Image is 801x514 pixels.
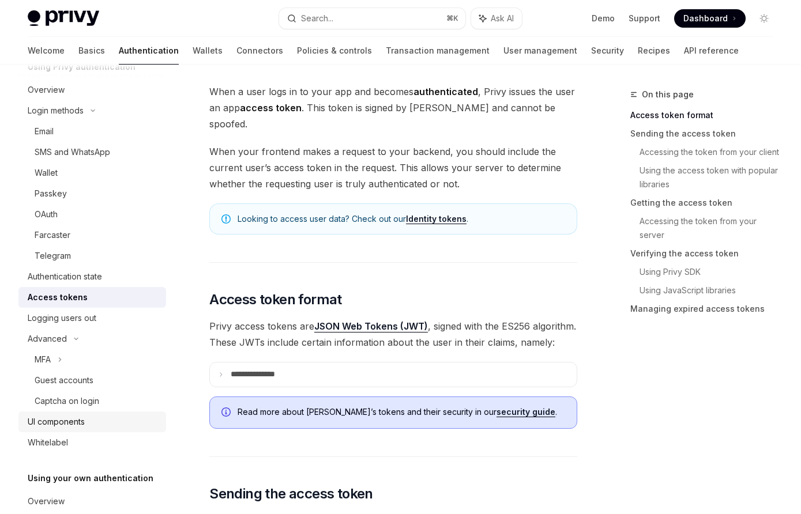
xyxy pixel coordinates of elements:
[209,84,577,132] span: When a user logs in to your app and becomes , Privy issues the user an app . This token is signed...
[18,162,166,183] a: Wallet
[209,485,373,503] span: Sending the access token
[28,436,68,449] div: Whitelabel
[640,281,783,300] a: Using JavaScript libraries
[236,37,283,65] a: Connectors
[35,353,51,366] div: MFA
[684,37,739,65] a: API reference
[18,183,166,204] a: Passkey
[386,37,490,65] a: Transaction management
[629,13,660,24] a: Support
[209,318,577,350] span: Privy access tokens are , signed with the ES256 algorithm. These JWTs include certain information...
[28,10,99,27] img: light logo
[630,124,783,143] a: Sending the access token
[35,124,54,138] div: Email
[18,121,166,142] a: Email
[28,311,96,325] div: Logging users out
[35,373,93,387] div: Guest accounts
[755,9,773,28] button: Toggle dark mode
[471,8,522,29] button: Ask AI
[640,263,783,281] a: Using Privy SDK
[18,204,166,225] a: OAuth
[18,142,166,162] a: SMS and WhatsApp
[18,245,166,266] a: Telegram
[497,407,555,417] a: security guide
[18,370,166,391] a: Guest accounts
[674,9,746,28] a: Dashboard
[35,207,58,221] div: OAuth
[630,194,783,212] a: Getting the access token
[630,300,783,318] a: Managing expired access tokens
[18,266,166,287] a: Authentication state
[683,13,728,24] span: Dashboard
[221,214,231,224] svg: Note
[640,143,783,161] a: Accessing the token from your client
[640,161,783,194] a: Using the access token with popular libraries
[630,106,783,124] a: Access token format
[28,37,65,65] a: Welcome
[406,214,467,224] a: Identity tokens
[28,290,88,304] div: Access tokens
[238,406,565,418] span: Read more about [PERSON_NAME]’s tokens and their security in our .
[18,491,166,512] a: Overview
[591,37,624,65] a: Security
[78,37,105,65] a: Basics
[35,228,70,242] div: Farcaster
[238,213,565,225] span: Looking to access user data? Check out our .
[240,102,302,114] strong: access token
[193,37,223,65] a: Wallets
[642,88,694,101] span: On this page
[18,432,166,453] a: Whitelabel
[119,37,179,65] a: Authentication
[18,287,166,308] a: Access tokens
[35,187,67,201] div: Passkey
[446,14,458,23] span: ⌘ K
[491,13,514,24] span: Ask AI
[297,37,372,65] a: Policies & controls
[28,494,65,508] div: Overview
[18,308,166,328] a: Logging users out
[209,143,577,192] span: When your frontend makes a request to your backend, you should include the current user’s access ...
[314,320,428,332] a: JSON Web Tokens (JWT)
[18,225,166,245] a: Farcaster
[209,290,342,309] span: Access token format
[18,391,166,411] a: Captcha on login
[503,37,577,65] a: User management
[28,270,102,284] div: Authentication state
[630,244,783,263] a: Verifying the access token
[28,415,85,429] div: UI components
[301,12,333,25] div: Search...
[28,83,65,97] div: Overview
[592,13,615,24] a: Demo
[640,212,783,244] a: Accessing the token from your server
[28,332,67,346] div: Advanced
[638,37,670,65] a: Recipes
[221,407,233,419] svg: Info
[18,80,166,100] a: Overview
[28,471,153,485] h5: Using your own authentication
[35,145,110,159] div: SMS and WhatsApp
[35,166,58,180] div: Wallet
[18,411,166,432] a: UI components
[28,104,84,118] div: Login methods
[279,8,465,29] button: Search...⌘K
[35,249,71,263] div: Telegram
[35,394,99,408] div: Captcha on login
[413,86,478,97] strong: authenticated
